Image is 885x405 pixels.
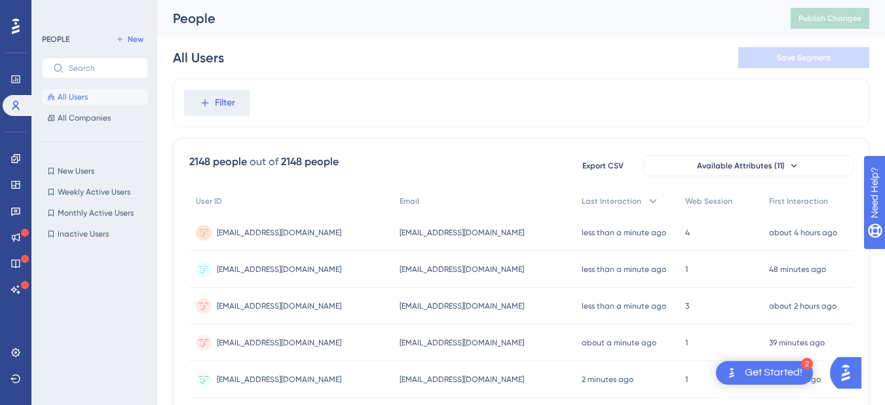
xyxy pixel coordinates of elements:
span: 4 [685,227,690,238]
span: [EMAIL_ADDRESS][DOMAIN_NAME] [400,264,524,275]
button: Save Segment [738,47,869,68]
span: All Companies [58,113,111,123]
span: [EMAIL_ADDRESS][DOMAIN_NAME] [217,227,341,238]
span: 1 [685,337,688,348]
button: Weekly Active Users [42,184,148,200]
span: All Users [58,92,88,102]
span: Publish Changes [799,13,861,24]
span: Need Help? [31,3,82,19]
div: All Users [173,48,224,67]
div: 2 [801,358,813,370]
button: All Users [42,89,148,105]
time: less than a minute ago [582,228,666,237]
span: [EMAIL_ADDRESS][DOMAIN_NAME] [400,374,524,385]
span: [EMAIL_ADDRESS][DOMAIN_NAME] [217,264,341,275]
span: New [128,34,143,45]
span: User ID [196,196,222,206]
button: Inactive Users [42,226,148,242]
span: 3 [685,301,689,311]
div: PEOPLE [42,34,69,45]
div: out of [250,154,278,170]
span: Inactive Users [58,229,109,239]
span: [EMAIL_ADDRESS][DOMAIN_NAME] [400,227,524,238]
iframe: UserGuiding AI Assistant Launcher [830,353,869,393]
time: about a minute ago [582,338,656,347]
div: 2148 people [281,154,339,170]
div: 2148 people [189,154,247,170]
button: Available Attributes (11) [643,155,853,176]
span: Weekly Active Users [58,187,130,197]
button: Monthly Active Users [42,205,148,221]
span: [EMAIL_ADDRESS][DOMAIN_NAME] [217,337,341,348]
div: Get Started! [745,366,802,380]
span: Monthly Active Users [58,208,134,218]
span: Web Session [685,196,732,206]
div: Open Get Started! checklist, remaining modules: 2 [716,361,813,385]
span: [EMAIL_ADDRESS][DOMAIN_NAME] [217,374,341,385]
span: Save Segment [777,52,831,63]
span: [EMAIL_ADDRESS][DOMAIN_NAME] [400,337,524,348]
div: People [173,9,758,28]
button: New [111,31,148,47]
span: [EMAIL_ADDRESS][DOMAIN_NAME] [217,301,341,311]
input: Search [69,64,137,73]
span: Email [400,196,419,206]
span: New Users [58,166,94,176]
span: Available Attributes (11) [697,161,785,171]
button: All Companies [42,110,148,126]
span: [EMAIL_ADDRESS][DOMAIN_NAME] [400,301,524,311]
button: Filter [184,90,250,116]
span: Export CSV [582,161,624,171]
button: Export CSV [570,155,635,176]
time: 2 minutes ago [582,375,633,384]
span: First Interaction [769,196,828,206]
button: New Users [42,163,148,179]
time: less than a minute ago [582,301,666,311]
time: less than a minute ago [582,265,666,274]
time: 48 minutes ago [769,265,826,274]
img: launcher-image-alternative-text [724,365,740,381]
span: Filter [215,95,235,111]
span: 1 [685,374,688,385]
time: about 2 hours ago [769,301,837,311]
span: 1 [685,264,688,275]
button: Publish Changes [791,8,869,29]
time: 39 minutes ago [769,338,825,347]
time: about 4 hours ago [769,228,837,237]
span: Last Interaction [582,196,641,206]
